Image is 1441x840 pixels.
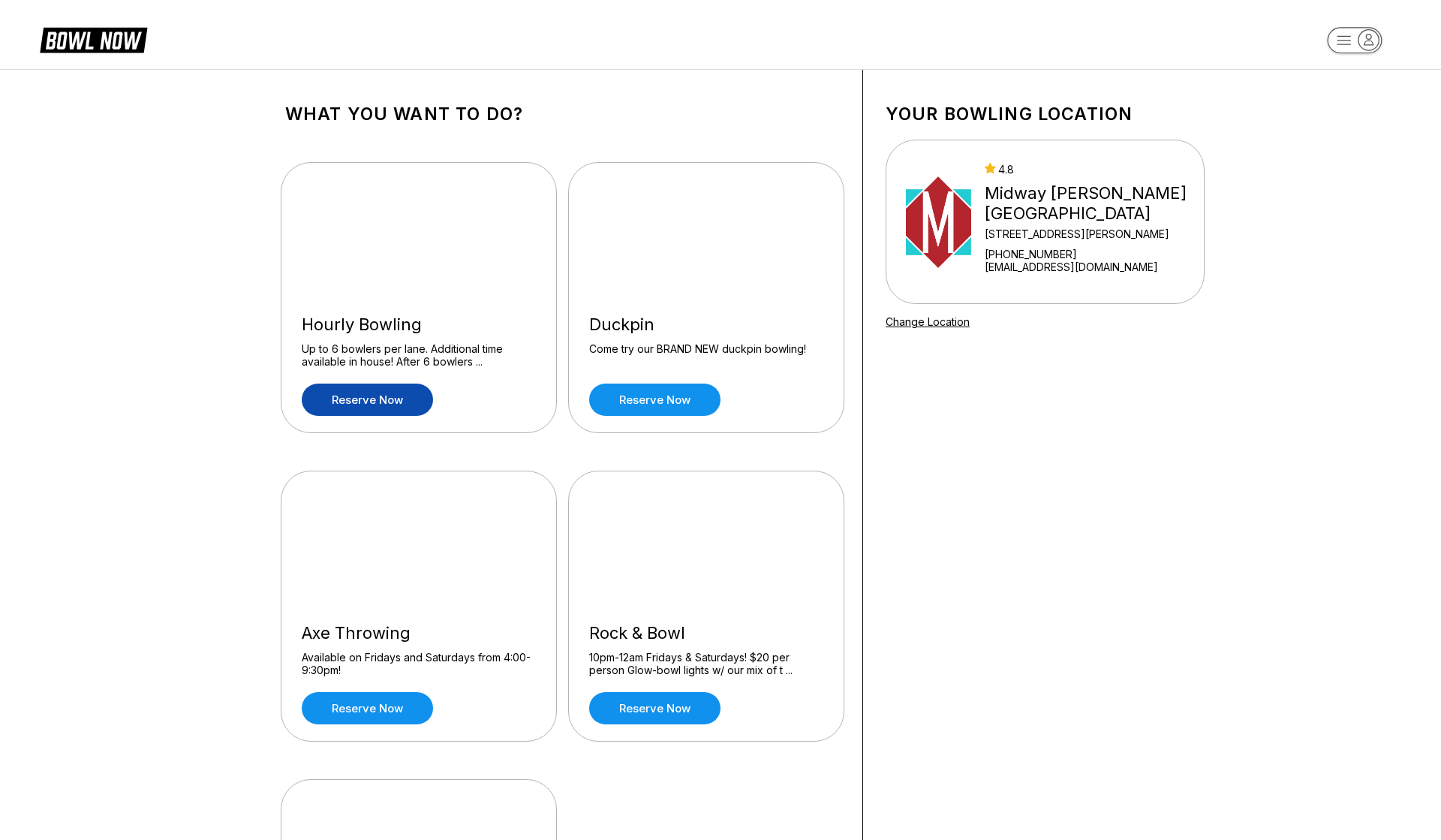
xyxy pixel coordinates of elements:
[589,651,823,677] div: 10pm-12am Fridays & Saturdays! $20 per person Glow-bowl lights w/ our mix of t ...
[302,692,433,724] a: Reserve now
[302,623,536,643] div: Axe Throwing
[589,623,823,643] div: Rock & Bowl
[281,471,558,607] img: Axe Throwing
[985,163,1198,176] div: 4.8
[906,166,971,278] img: Midway Bowling - Carlisle
[985,260,1198,273] a: [EMAIL_ADDRESS][DOMAIN_NAME]
[281,163,558,298] img: Hourly Bowling
[985,183,1198,224] div: Midway [PERSON_NAME][GEOGRAPHIC_DATA]
[985,227,1198,240] div: [STREET_ADDRESS][PERSON_NAME]
[302,342,536,369] div: Up to 6 bowlers per lane. Additional time available in house! After 6 bowlers ...
[285,104,840,125] h1: What you want to do?
[589,384,720,416] a: Reserve now
[569,163,845,298] img: Duckpin
[302,651,536,677] div: Available on Fridays and Saturdays from 4:00-9:30pm!
[886,315,970,328] a: Change Location
[302,384,433,416] a: Reserve now
[302,315,536,335] div: Hourly Bowling
[589,342,823,369] div: Come try our BRAND NEW duckpin bowling!
[589,692,720,724] a: Reserve now
[886,104,1205,125] h1: Your bowling location
[589,315,823,335] div: Duckpin
[569,471,845,607] img: Rock & Bowl
[985,248,1198,260] div: [PHONE_NUMBER]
